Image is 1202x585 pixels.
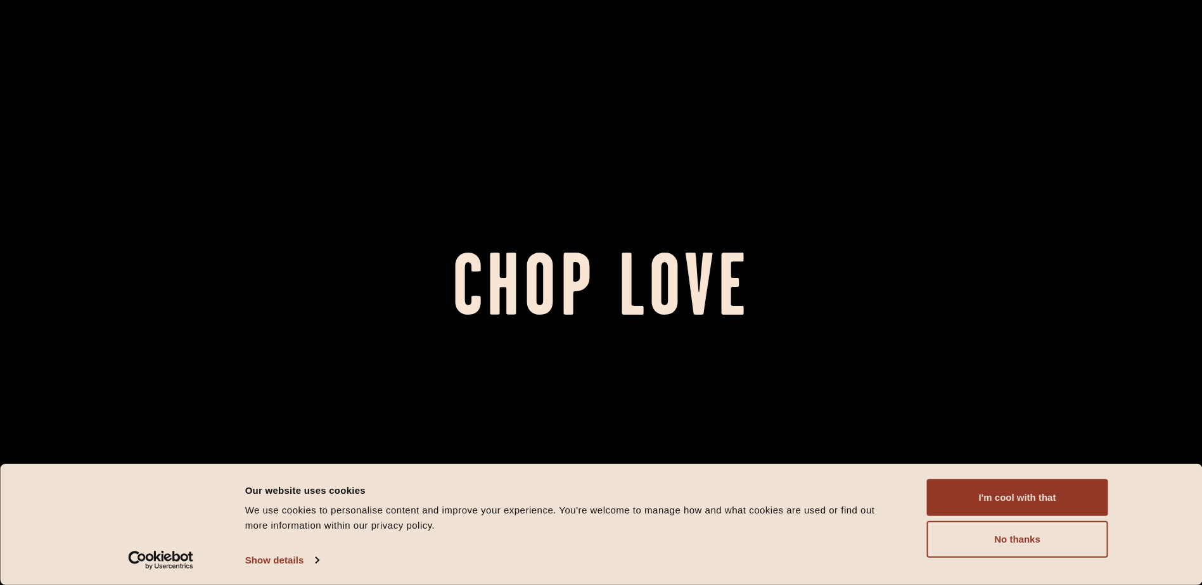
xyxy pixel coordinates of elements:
[245,551,319,570] a: Show details
[927,521,1108,558] button: No thanks
[245,482,898,498] div: Our website uses cookies
[927,479,1108,516] button: I'm cool with that
[105,551,216,570] a: Usercentrics Cookiebot - opens in a new window
[245,503,898,533] div: We use cookies to personalise content and improve your experience. You're welcome to manage how a...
